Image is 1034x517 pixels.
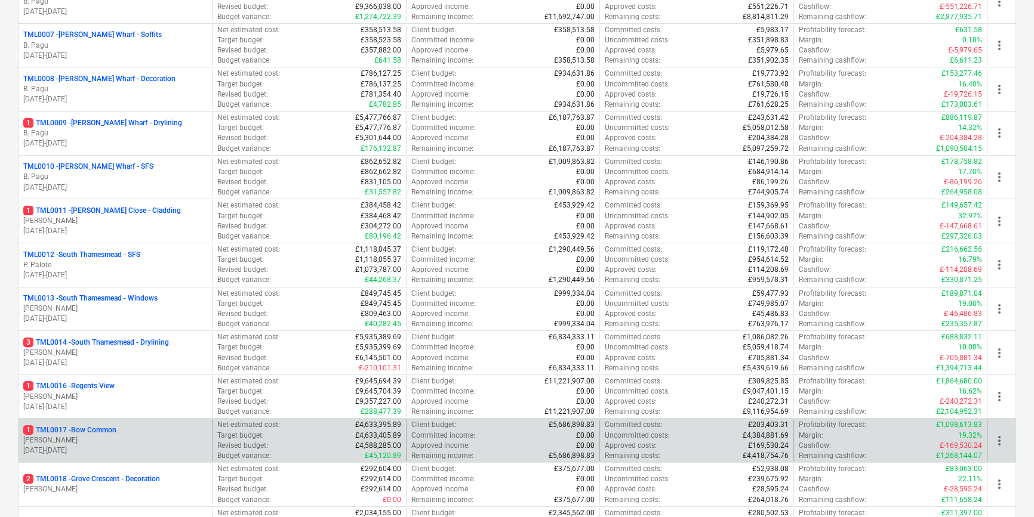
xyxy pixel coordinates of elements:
p: £216,662.56 [941,244,982,255]
p: Remaining cashflow : [799,55,866,66]
p: Approved income : [411,2,470,12]
span: more_vert [992,38,1007,52]
p: £1,090,504.15 [936,144,982,154]
p: £-86,199.26 [944,177,982,187]
p: Committed costs : [605,289,662,299]
p: £146,190.86 [748,157,789,167]
p: 32.97% [958,211,982,221]
p: TML0009 - [PERSON_NAME] Wharf - Drylining [23,118,182,128]
p: [DATE] - [DATE] [23,226,207,236]
p: TML0017 - Bow Common [23,425,116,435]
p: £934,631.86 [554,69,595,79]
p: Budget variance : [217,275,271,285]
p: Uncommitted costs : [605,255,670,265]
p: Revised budget : [217,89,268,100]
p: Revised budget : [217,177,268,187]
p: £849,745.45 [361,289,401,299]
p: Revised budget : [217,2,268,12]
p: £641.58 [374,55,401,66]
p: £999,334.04 [554,289,595,299]
p: Profitability forecast : [799,200,866,210]
p: Net estimated cost : [217,289,280,299]
p: £761,628.25 [748,100,789,110]
p: £0.00 [576,167,595,177]
p: Budget variance : [217,187,271,197]
p: £1,274,722.39 [355,12,401,22]
p: Remaining income : [411,12,473,22]
p: £999,334.04 [554,319,595,329]
p: Uncommitted costs : [605,211,670,221]
p: £19,726.15 [752,89,789,100]
p: Committed income : [411,167,475,177]
p: [PERSON_NAME] [23,392,207,402]
p: £6,611.23 [950,55,982,66]
span: more_vert [992,214,1007,228]
p: Net estimated cost : [217,69,280,79]
p: £351,902.35 [748,55,789,66]
p: Remaining income : [411,55,473,66]
p: £-45,486.83 [944,309,982,319]
p: £1,009,863.82 [549,187,595,197]
p: Approved income : [411,309,470,319]
p: £358,513.58 [554,55,595,66]
p: 19.00% [958,299,982,309]
p: Approved costs : [605,133,657,143]
p: £243,631.42 [748,113,789,123]
p: TML0014 - South Thamesmead - Drylining [23,338,169,348]
p: £-147,668.61 [940,221,982,231]
p: £551,226.71 [748,2,789,12]
div: 1TML0017 -Bow Common[PERSON_NAME][DATE]-[DATE] [23,425,207,456]
p: £1,009,863.82 [549,157,595,167]
p: [DATE] - [DATE] [23,314,207,324]
p: Committed costs : [605,157,662,167]
p: £189,871.04 [941,289,982,299]
span: more_vert [992,389,1007,404]
p: Remaining cashflow : [799,231,866,242]
p: Target budget : [217,211,264,221]
p: Net estimated cost : [217,157,280,167]
p: Remaining cashflow : [799,187,866,197]
p: Remaining costs : [605,144,660,154]
p: Target budget : [217,255,264,265]
p: £0.00 [576,89,595,100]
span: 3 [23,338,33,347]
p: Revised budget : [217,265,268,275]
p: [DATE] - [DATE] [23,51,207,61]
p: £5,979.65 [756,45,789,55]
p: £761,580.48 [748,79,789,89]
p: £954,614.52 [748,255,789,265]
p: Budget variance : [217,12,271,22]
div: 2TML0018 -Grove Crescent - Decoration[PERSON_NAME] [23,474,207,494]
p: TML0008 - [PERSON_NAME] Wharf - Decoration [23,74,176,84]
p: Budget variance : [217,231,271,242]
p: TML0010 - [PERSON_NAME] Wharf - SFS [23,162,153,172]
p: Net estimated cost : [217,244,280,255]
span: more_vert [992,302,1007,316]
div: TML0007 -[PERSON_NAME] Wharf - SoffitsB. Pagu[DATE]-[DATE] [23,30,207,60]
div: 1TML0011 -[PERSON_NAME] Close - Cladding[PERSON_NAME][DATE]-[DATE] [23,206,207,236]
p: Remaining cashflow : [799,275,866,285]
p: TML0013 - South Thamesmead - Windows [23,293,158,304]
p: Client budget : [411,244,456,255]
p: 0.18% [962,35,982,45]
p: £-114,208.69 [940,265,982,275]
p: Committed costs : [605,25,662,35]
p: £31,557.82 [365,187,401,197]
p: Remaining income : [411,187,473,197]
p: Client budget : [411,289,456,299]
p: £749,985.07 [748,299,789,309]
p: £384,468.42 [361,211,401,221]
p: Approved income : [411,45,470,55]
p: Client budget : [411,113,456,123]
p: Remaining cashflow : [799,144,866,154]
p: Profitability forecast : [799,157,866,167]
p: Remaining income : [411,275,473,285]
p: TML0011 - [PERSON_NAME] Close - Cladding [23,206,181,216]
p: Cashflow : [799,89,831,100]
p: Committed income : [411,123,475,133]
p: £786,137.25 [361,79,401,89]
p: £453,929.42 [554,200,595,210]
p: Client budget : [411,200,456,210]
p: £156,603.39 [748,231,789,242]
p: TML0016 - Regents View [23,381,115,391]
